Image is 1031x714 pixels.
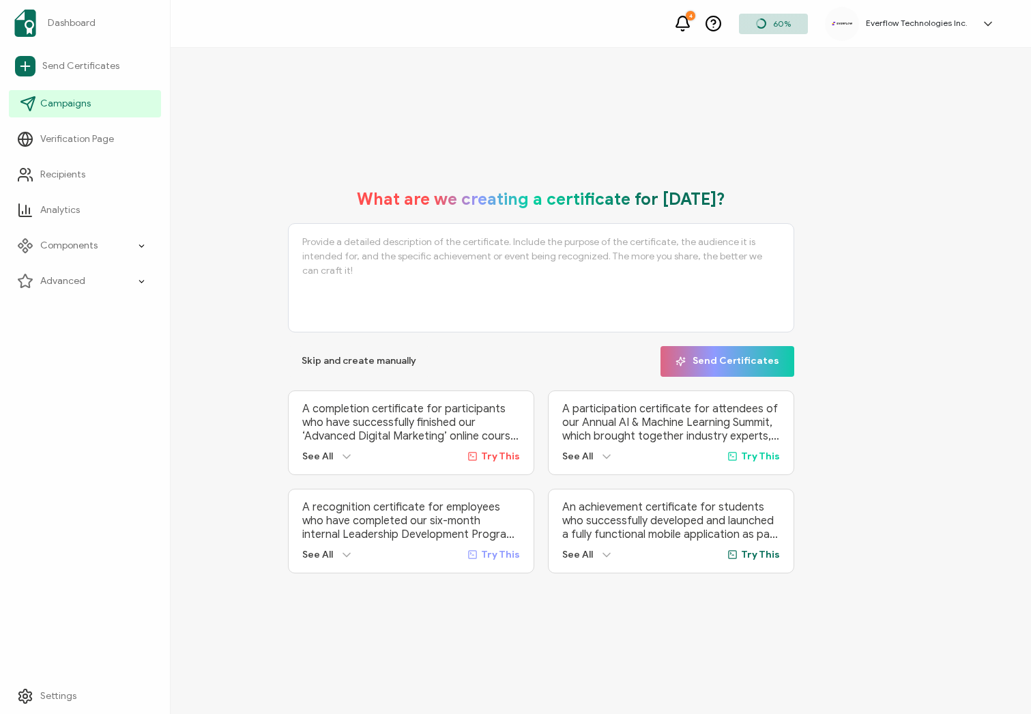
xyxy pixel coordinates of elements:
span: Verification Page [40,132,114,146]
span: Dashboard [48,16,96,30]
a: Verification Page [9,126,161,153]
span: See All [562,451,593,462]
span: Try This [481,451,520,462]
span: See All [302,549,333,560]
button: Send Certificates [660,346,794,377]
a: Recipients [9,161,161,188]
a: Analytics [9,197,161,224]
span: Try This [741,451,780,462]
img: e3814b55-c29f-4a0d-85ef-b272221f077e.svg [832,22,852,25]
span: 60% [773,18,791,29]
span: Advanced [40,274,85,288]
span: Try This [741,549,780,560]
span: Settings [40,689,76,703]
h1: What are we creating a certificate for [DATE]? [357,189,725,210]
p: A completion certificate for participants who have successfully finished our ‘Advanced Digital Ma... [302,402,520,443]
p: An achievement certificate for students who successfully developed and launched a fully functiona... [562,500,780,541]
span: Analytics [40,203,80,217]
a: Send Certificates [9,51,161,82]
span: Skip and create manually [302,356,416,366]
span: See All [562,549,593,560]
span: Recipients [40,168,85,182]
p: A recognition certificate for employees who have completed our six-month internal Leadership Deve... [302,500,520,541]
span: Send Certificates [676,356,779,367]
span: Campaigns [40,97,91,111]
img: sertifier-logomark-colored.svg [14,10,36,37]
button: Skip and create manually [288,346,430,377]
span: Try This [481,549,520,560]
h5: Everflow Technologies Inc. [866,18,968,28]
p: A participation certificate for attendees of our Annual AI & Machine Learning Summit, which broug... [562,402,780,443]
div: 4 [686,11,695,20]
a: Settings [9,683,161,710]
span: Components [40,239,98,253]
span: See All [302,451,333,462]
a: Dashboard [9,4,161,42]
a: Campaigns [9,90,161,117]
span: Send Certificates [42,59,119,73]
